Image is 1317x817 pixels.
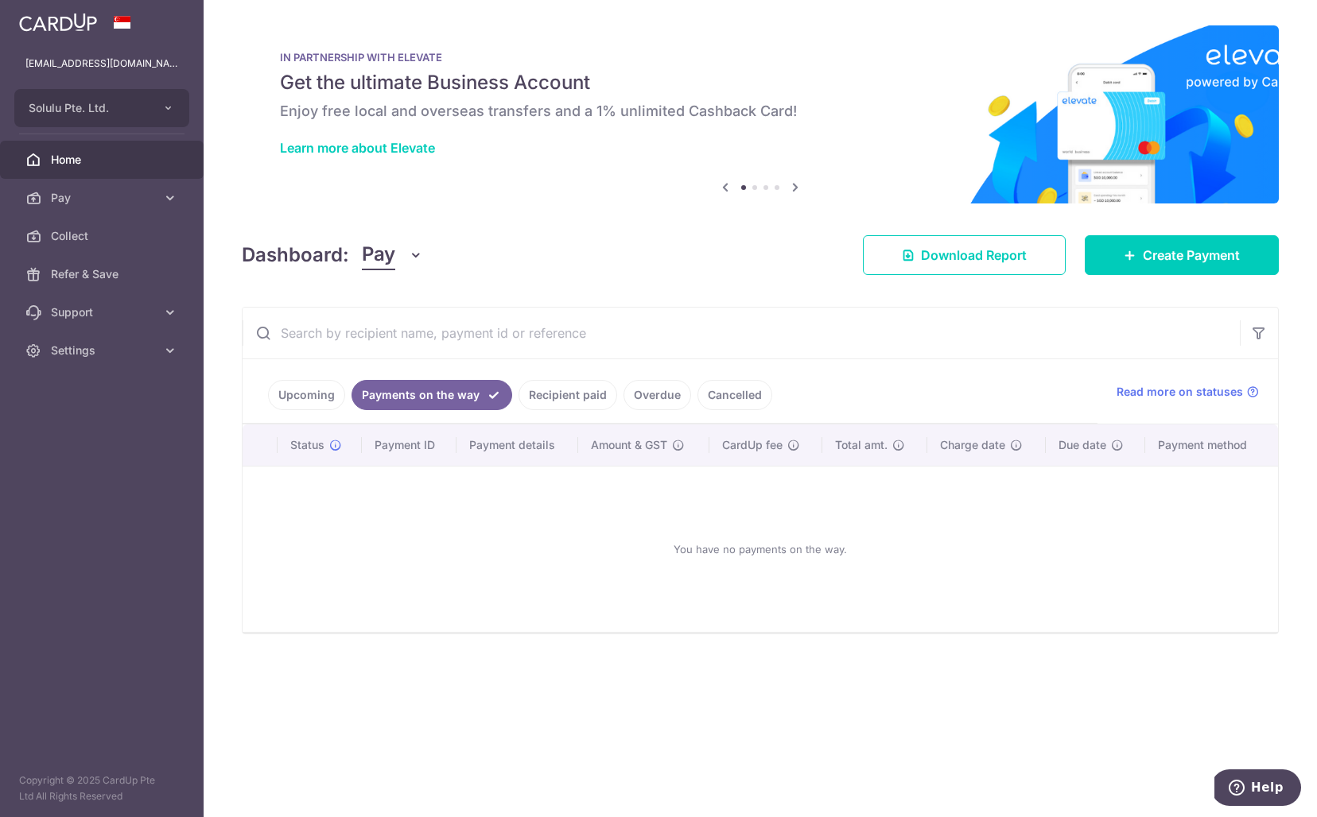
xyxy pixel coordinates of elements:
a: Overdue [624,380,691,410]
a: Upcoming [268,380,345,410]
span: Home [51,152,156,168]
th: Payment details [456,424,579,466]
span: Collect [51,228,156,244]
span: Pay [51,190,156,206]
input: Search by recipient name, payment id or reference [243,308,1240,358]
a: Read more on statuses [1117,384,1259,400]
img: CardUp [19,13,97,32]
iframe: Opens a widget where you can find more information [1214,769,1301,809]
span: Amount & GST [591,437,667,453]
a: Recipient paid [519,380,617,410]
a: Create Payment [1085,235,1279,275]
a: Cancelled [697,380,772,410]
a: Download Report [863,235,1066,275]
a: Learn more about Elevate [280,140,435,156]
span: Settings [51,343,156,358]
h5: Get the ultimate Business Account [280,70,1241,95]
button: Solulu Pte. Ltd. [14,89,189,127]
span: Pay [362,240,395,270]
span: Support [51,304,156,320]
p: [EMAIL_ADDRESS][DOMAIN_NAME] [25,56,178,72]
h6: Enjoy free local and overseas transfers and a 1% unlimited Cashback Card! [280,102,1241,121]
span: Status [290,437,324,453]
div: You have no payments on the way. [262,479,1259,619]
button: Pay [362,240,423,270]
span: Solulu Pte. Ltd. [29,100,146,116]
span: Refer & Save [51,266,156,282]
span: Download Report [921,246,1027,265]
th: Payment ID [362,424,456,466]
span: CardUp fee [722,437,783,453]
span: Due date [1059,437,1106,453]
a: Payments on the way [352,380,512,410]
th: Payment method [1145,424,1278,466]
p: IN PARTNERSHIP WITH ELEVATE [280,51,1241,64]
span: Charge date [940,437,1005,453]
span: Create Payment [1143,246,1240,265]
h4: Dashboard: [242,241,349,269]
span: Read more on statuses [1117,384,1243,400]
img: Renovation banner [242,25,1279,203]
span: Total amt. [835,437,888,453]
